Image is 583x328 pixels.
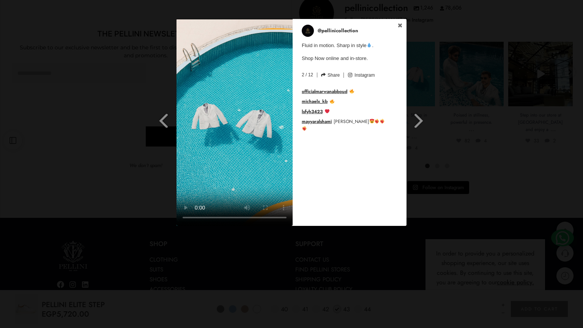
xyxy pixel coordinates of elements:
img: ❤️‍🔥 [380,119,384,123]
a: michaelx_kb [302,98,328,105]
img: ❤️‍🔥 [302,126,307,131]
img: 💧 [367,43,372,47]
a: @pellinicollection [302,25,392,37]
a: mayyaralshami [302,118,332,125]
img: 🔥 [350,89,354,93]
a: Share [321,73,340,78]
span: 2 / 12 [302,71,313,77]
p: @pellinicollection [318,25,358,37]
a: lsfyh3423 [302,108,323,115]
span: [PERSON_NAME] [302,118,385,132]
img: ❤️‍🔥 [375,119,379,123]
img: 😍 [370,119,374,123]
img: pellinicollection.webp [302,25,314,37]
a: Instagram [348,73,375,78]
span: Fluid in motion. Sharp in style . Shop Now online and in-store. [302,39,373,62]
img: ❤️ [325,109,329,114]
img: 🔥 [330,99,334,104]
a: officialmarwanabboud [302,88,347,95]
